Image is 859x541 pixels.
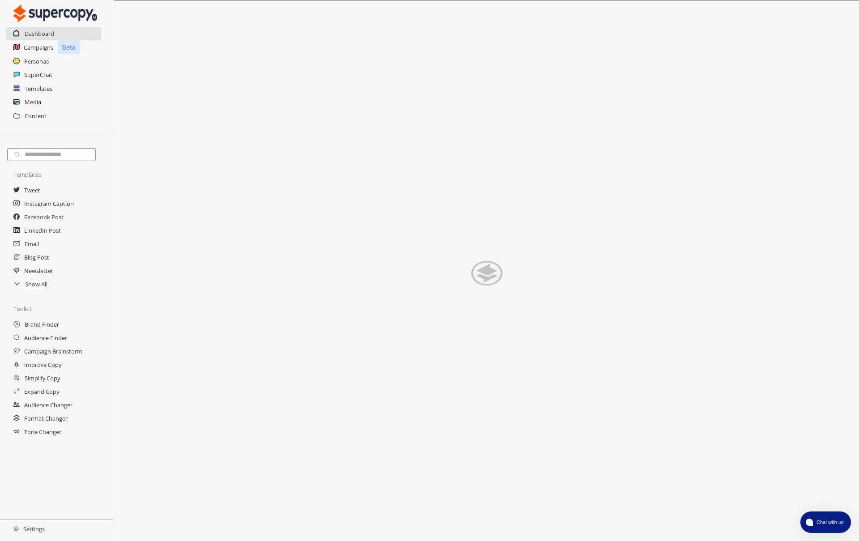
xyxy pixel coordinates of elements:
a: Campaigns [24,41,53,54]
a: Facebook Post [24,210,64,224]
a: Templates [25,82,52,95]
a: Audience Changer [24,398,73,412]
a: Expand Copy [24,385,59,398]
a: Newsletter [24,264,53,277]
a: Show All [25,277,47,291]
span: Chat with us [813,519,846,526]
a: Content [25,109,47,123]
a: LinkedIn Post [24,224,61,237]
img: Close [388,226,585,316]
a: Improve Copy [24,358,61,371]
a: Format Changer [24,412,68,425]
a: Media [25,95,41,109]
a: Dashboard [25,27,54,40]
a: Simplify Copy [25,371,60,385]
a: Audience Finder [24,331,67,345]
a: Campaign Brainstorm [24,345,82,358]
a: SuperChat [24,68,52,81]
a: Tone Changer [24,425,61,439]
a: Tweet [24,183,40,197]
a: Email [25,237,39,251]
a: Instagram Caption [24,197,74,210]
button: atlas-launcher [800,511,851,533]
p: Beta [58,40,80,54]
img: Close [13,526,19,532]
img: Close [13,4,97,22]
a: Brand Finder [25,318,59,331]
a: Personas [24,55,49,68]
a: Blog Post [24,251,49,264]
